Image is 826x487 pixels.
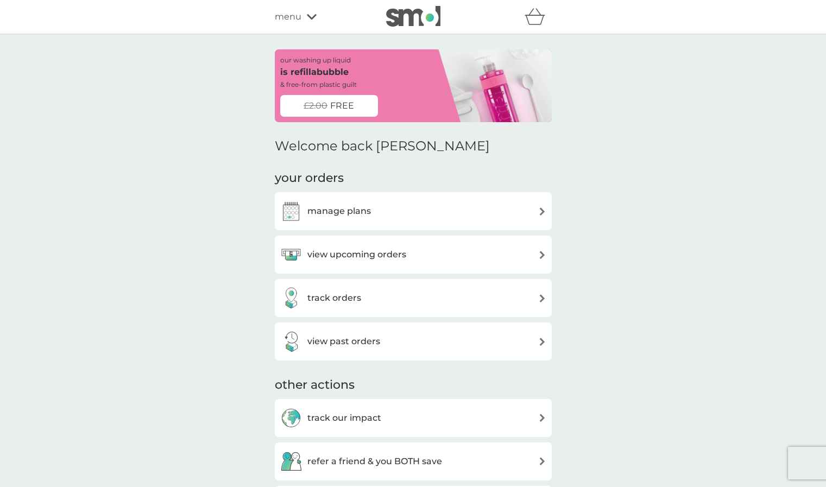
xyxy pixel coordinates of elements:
[538,338,546,346] img: arrow right
[280,65,349,79] p: is refillabubble
[275,377,355,394] h3: other actions
[386,6,440,27] img: smol
[275,138,490,154] h2: Welcome back [PERSON_NAME]
[275,10,301,24] span: menu
[280,79,357,90] p: & free-from plastic guilt
[304,99,327,113] span: £2.00
[307,204,371,218] h3: manage plans
[275,170,344,187] h3: your orders
[307,248,406,262] h3: view upcoming orders
[330,99,354,113] span: FREE
[525,6,552,28] div: basket
[538,207,546,216] img: arrow right
[280,55,351,65] p: our washing up liquid
[307,454,442,469] h3: refer a friend & you BOTH save
[538,251,546,259] img: arrow right
[307,291,361,305] h3: track orders
[538,414,546,422] img: arrow right
[538,457,546,465] img: arrow right
[538,294,546,302] img: arrow right
[307,411,381,425] h3: track our impact
[307,334,380,349] h3: view past orders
